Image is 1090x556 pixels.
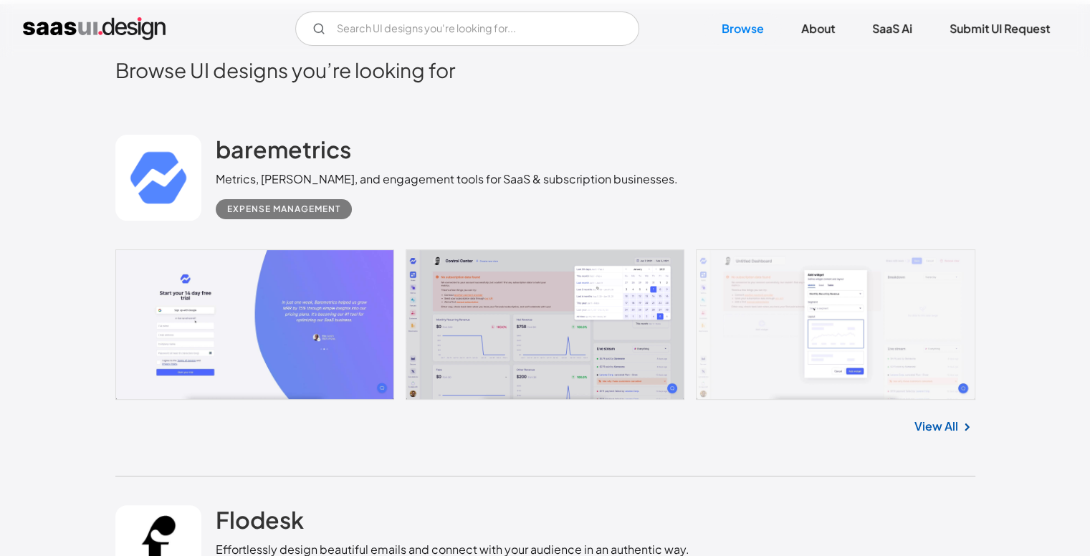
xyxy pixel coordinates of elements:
a: Submit UI Request [932,13,1067,44]
a: SaaS Ai [855,13,929,44]
a: baremetrics [216,135,351,171]
a: View All [914,418,958,435]
h2: Browse UI designs you’re looking for [115,57,975,82]
div: Metrics, [PERSON_NAME], and engagement tools for SaaS & subscription businesses. [216,171,678,188]
h2: baremetrics [216,135,351,163]
a: Browse [704,13,781,44]
a: home [23,17,166,40]
input: Search UI designs you're looking for... [295,11,639,46]
a: Flodesk [216,505,304,541]
h2: Flodesk [216,505,304,534]
form: Email Form [295,11,639,46]
div: Expense Management [227,201,340,218]
a: About [784,13,852,44]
